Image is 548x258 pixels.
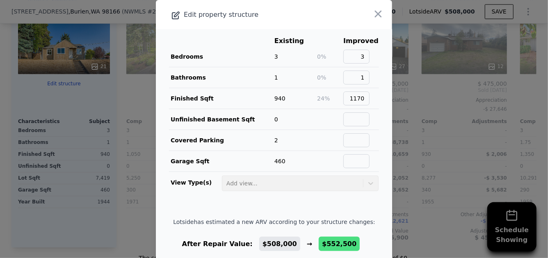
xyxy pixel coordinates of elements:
[169,151,274,172] td: Garage Sqft
[317,53,326,60] span: 0%
[169,88,274,109] td: Finished Sqft
[169,172,221,192] td: View Type(s)
[274,36,317,46] th: Existing
[322,240,356,248] span: $552,500
[317,95,330,102] span: 24%
[317,74,326,81] span: 0%
[274,95,285,102] span: 940
[274,53,278,60] span: 3
[274,74,278,81] span: 1
[274,116,278,123] span: 0
[274,137,278,144] span: 2
[263,240,297,248] span: $508,000
[169,130,274,151] td: Covered Parking
[156,9,345,21] div: Edit property structure
[274,158,285,164] span: 460
[173,239,375,249] div: After Repair Value: →
[169,67,274,88] td: Bathrooms
[173,218,375,226] span: Lotside has estimated a new ARV according to your structure changes:
[169,46,274,67] td: Bedrooms
[343,36,379,46] th: Improved
[169,109,274,130] td: Unfinished Basement Sqft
